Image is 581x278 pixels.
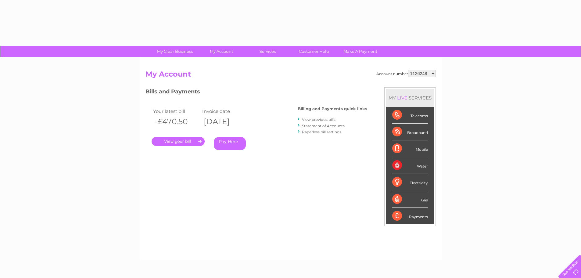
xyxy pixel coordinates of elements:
a: My Clear Business [150,46,200,57]
th: [DATE] [201,115,250,128]
td: Your latest bill [152,107,201,115]
div: LIVE [396,95,409,101]
a: Services [242,46,293,57]
div: Electricity [392,174,428,191]
a: Paperless bill settings [302,130,341,134]
h4: Billing and Payments quick links [298,107,367,111]
a: View previous bills [302,117,335,122]
div: Account number [376,70,436,77]
a: Make A Payment [335,46,386,57]
div: MY SERVICES [386,89,434,107]
div: Broadband [392,124,428,140]
a: Customer Help [289,46,339,57]
div: Gas [392,191,428,208]
a: Pay Here [214,137,246,150]
a: Statement of Accounts [302,124,345,128]
div: Payments [392,208,428,224]
div: Mobile [392,140,428,157]
a: . [152,137,205,146]
td: Invoice date [201,107,250,115]
th: -£470.50 [152,115,201,128]
div: Telecoms [392,107,428,124]
a: My Account [196,46,246,57]
div: Water [392,157,428,174]
h3: Bills and Payments [145,87,367,98]
h2: My Account [145,70,436,81]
